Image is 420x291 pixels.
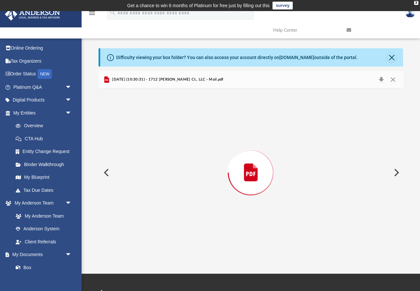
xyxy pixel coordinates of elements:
[3,8,62,21] img: Anderson Advisors Platinum Portal
[5,248,78,261] a: My Documentsarrow_drop_down
[9,132,82,145] a: CTA Hub
[99,163,113,182] button: Previous File
[389,163,403,182] button: Next File
[272,2,293,9] a: survey
[387,75,399,84] button: Close
[116,54,358,61] div: Difficulty viewing your box folder? You can also access your account directly on outside of the p...
[5,54,82,68] a: Tax Organizers
[65,197,78,210] span: arrow_drop_down
[109,9,116,16] i: search
[375,75,387,84] button: Download
[414,1,418,5] div: close
[5,68,82,81] a: Order StatusNEW
[5,106,82,119] a: My Entitiesarrow_drop_down
[9,119,82,132] a: Overview
[111,77,224,83] span: [DATE] (10:30:31) - 1712 [PERSON_NAME] Ct., LLC - Mail.pdf
[65,94,78,107] span: arrow_drop_down
[405,8,415,18] img: User Pic
[387,53,396,62] button: Close
[65,81,78,94] span: arrow_drop_down
[5,197,78,210] a: My Anderson Teamarrow_drop_down
[9,171,78,184] a: My Blueprint
[279,55,314,60] a: [DOMAIN_NAME]
[5,42,82,55] a: Online Ordering
[9,184,82,197] a: Tax Due Dates
[9,209,75,222] a: My Anderson Team
[127,2,270,9] div: Get a chance to win 6 months of Platinum for free just by filling out this
[38,69,52,79] div: NEW
[88,12,96,17] a: menu
[5,81,82,94] a: Platinum Q&Aarrow_drop_down
[5,94,82,107] a: Digital Productsarrow_drop_down
[9,222,78,236] a: Anderson System
[268,17,342,43] a: Help Center
[9,158,82,171] a: Binder Walkthrough
[9,235,78,248] a: Client Referrals
[99,71,403,257] div: Preview
[65,106,78,120] span: arrow_drop_down
[88,9,96,17] i: menu
[65,248,78,262] span: arrow_drop_down
[9,261,75,274] a: Box
[9,145,82,158] a: Entity Change Request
